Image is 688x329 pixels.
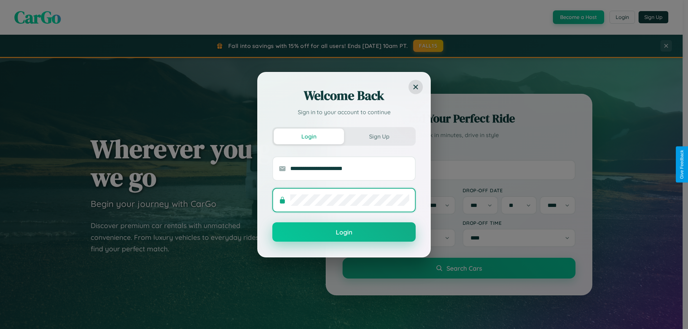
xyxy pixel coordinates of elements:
button: Login [274,129,344,144]
p: Sign in to your account to continue [272,108,416,116]
div: Give Feedback [679,150,684,179]
h2: Welcome Back [272,87,416,104]
button: Sign Up [344,129,414,144]
button: Login [272,222,416,242]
